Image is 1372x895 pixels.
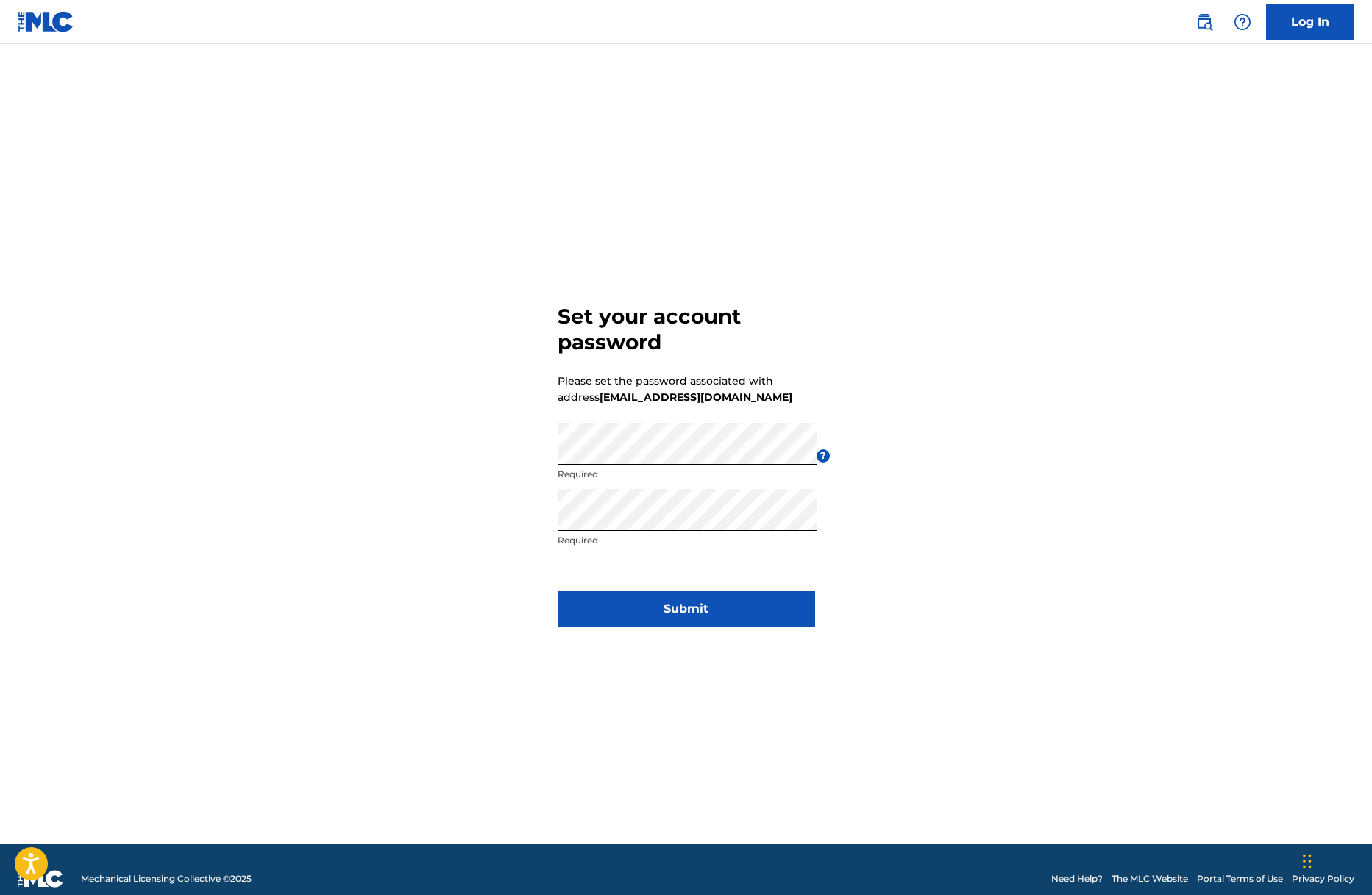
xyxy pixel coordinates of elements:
strong: [EMAIL_ADDRESS][DOMAIN_NAME] [600,391,792,404]
p: Required [558,534,817,547]
a: Portal Terms of Use [1197,872,1283,885]
iframe: Chat Widget [1298,824,1372,895]
a: Public Search [1190,7,1219,37]
p: Required [558,468,817,481]
img: MLC Logo [18,11,74,32]
span: Mechanical Licensing Collective © 2025 [81,872,252,885]
img: search [1195,13,1213,31]
a: The MLC Website [1112,872,1188,885]
button: Submit [558,591,815,627]
h3: Set your account password [558,304,815,355]
a: Need Help? [1051,872,1103,885]
a: Log In [1266,4,1354,40]
img: help [1234,13,1251,31]
a: Privacy Policy [1292,872,1354,885]
div: Help [1228,7,1257,37]
span: ? [817,449,830,463]
div: Drag [1303,839,1312,883]
p: Please set the password associated with address [558,373,792,405]
img: logo [18,870,63,888]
